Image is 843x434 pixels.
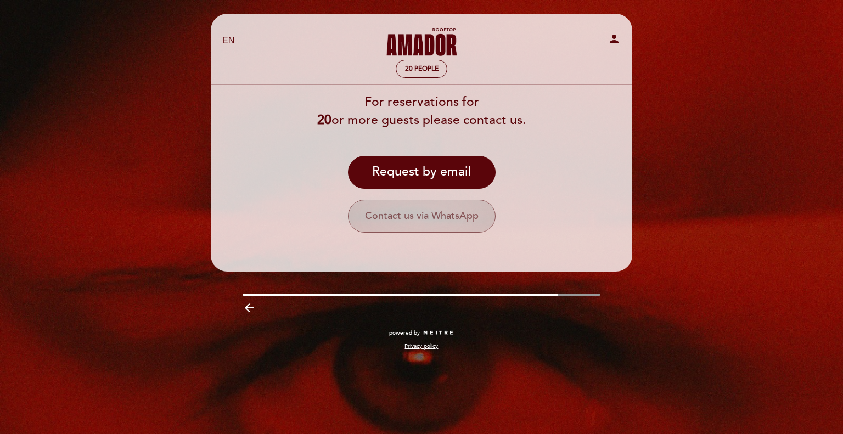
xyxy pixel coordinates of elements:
button: person [608,32,621,49]
img: MEITRE [423,330,454,336]
a: powered by [389,329,454,337]
a: Privacy policy [404,342,438,350]
b: 20 [317,112,331,128]
i: person [608,32,621,46]
button: Request by email [348,156,496,189]
span: 20 people [405,65,439,73]
a: [PERSON_NAME] Rooftop [353,26,490,56]
button: Contact us via WhatsApp [348,200,496,233]
div: For reservations for or more guests please contact us. [210,93,633,129]
span: powered by [389,329,420,337]
i: arrow_backward [243,301,256,314]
